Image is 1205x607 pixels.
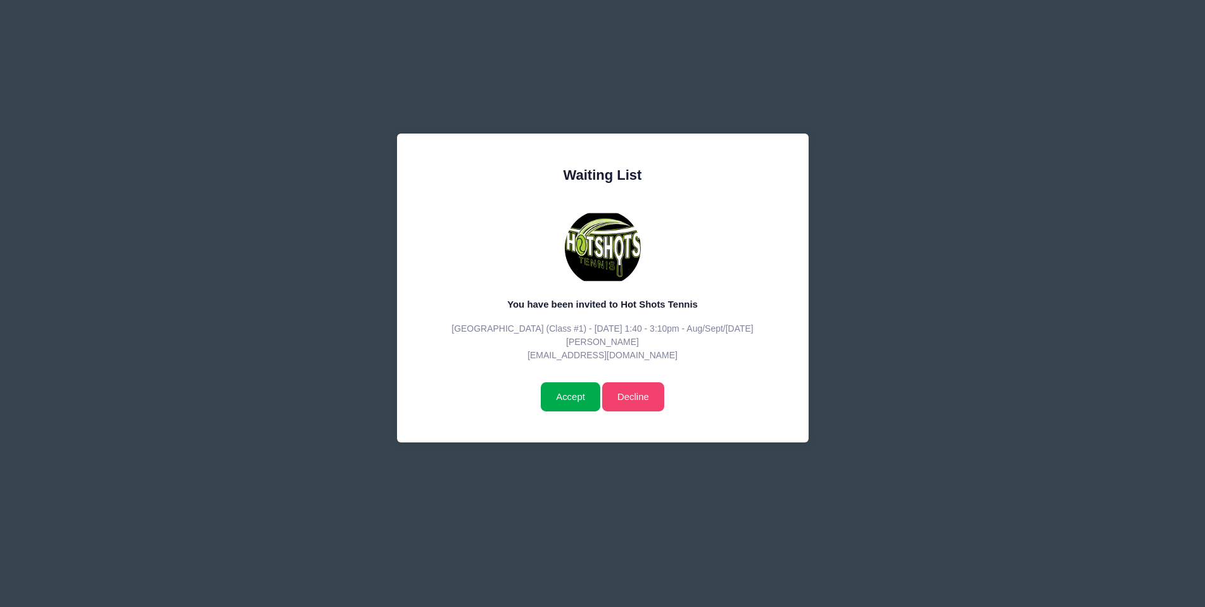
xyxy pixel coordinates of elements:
[427,322,778,335] p: [GEOGRAPHIC_DATA] (Class #1) - [DATE] 1:40 - 3:10pm - Aug/Sept/[DATE]
[427,349,778,362] p: [EMAIL_ADDRESS][DOMAIN_NAME]
[427,335,778,349] p: [PERSON_NAME]
[427,165,778,185] div: Waiting List
[602,382,664,411] a: Decline
[541,382,600,411] input: Accept
[565,210,641,286] img: Hot Shots Tennis
[427,299,778,310] h5: You have been invited to Hot Shots Tennis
